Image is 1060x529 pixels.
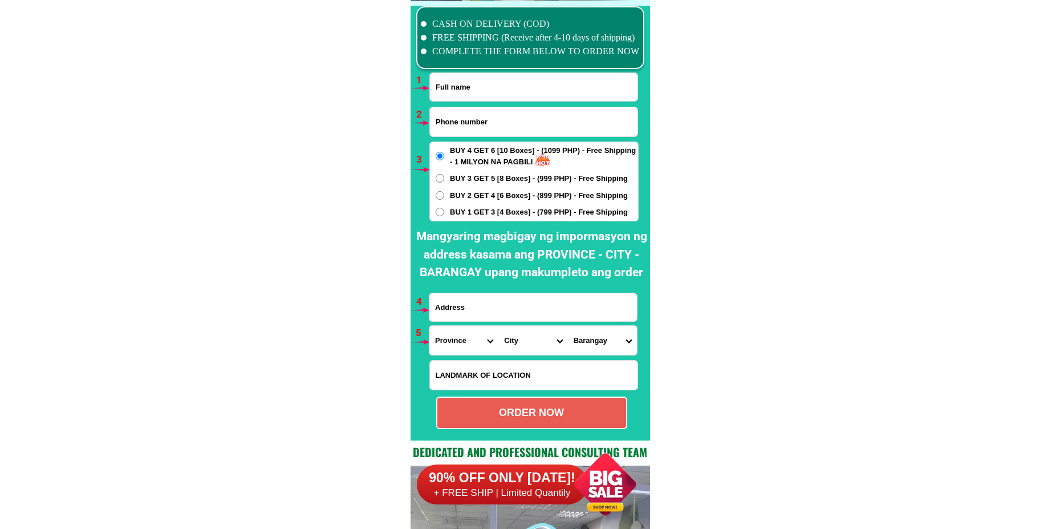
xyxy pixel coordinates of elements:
[498,326,567,355] select: Select district
[429,326,498,355] select: Select province
[430,107,637,136] input: Input phone_number
[436,174,444,183] input: BUY 3 GET 5 [8 Boxes] - (999 PHP) - Free Shipping
[436,208,444,216] input: BUY 1 GET 3 [4 Boxes] - (799 PHP) - Free Shipping
[416,73,429,88] h6: 1
[450,145,638,167] span: BUY 4 GET 6 [10 Boxes] - (1099 PHP) - Free Shipping - 1 MILYON NA PAGBILI
[436,152,444,160] input: BUY 4 GET 6 [10 Boxes] - (1099 PHP) - Free Shipping - 1 MILYON NA PAGBILI
[568,326,637,355] select: Select commune
[417,487,588,499] h6: + FREE SHIP | Limited Quantily
[416,107,429,122] h6: 2
[421,31,640,45] li: FREE SHIPPING (Receive after 4-10 days of shipping)
[416,326,429,341] h6: 5
[417,470,588,487] h6: 90% OFF ONLY [DATE]!
[421,17,640,31] li: CASH ON DELIVERY (COD)
[411,443,650,461] h2: Dedicated and professional consulting team
[450,207,628,218] span: BUY 1 GET 3 [4 Boxes] - (799 PHP) - Free Shipping
[437,405,626,421] div: ORDER NOW
[450,190,628,201] span: BUY 2 GET 4 [6 Boxes] - (899 PHP) - Free Shipping
[430,361,637,390] input: Input LANDMARKOFLOCATION
[413,228,650,282] h2: Mangyaring magbigay ng impormasyon ng address kasama ang PROVINCE - CITY - BARANGAY upang makumpl...
[430,73,637,101] input: Input full_name
[416,294,429,309] h6: 4
[436,191,444,200] input: BUY 2 GET 4 [6 Boxes] - (899 PHP) - Free Shipping
[421,45,640,58] li: COMPLETE THE FORM BELOW TO ORDER NOW
[429,293,637,321] input: Input address
[450,173,628,184] span: BUY 3 GET 5 [8 Boxes] - (999 PHP) - Free Shipping
[416,152,429,167] h6: 3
